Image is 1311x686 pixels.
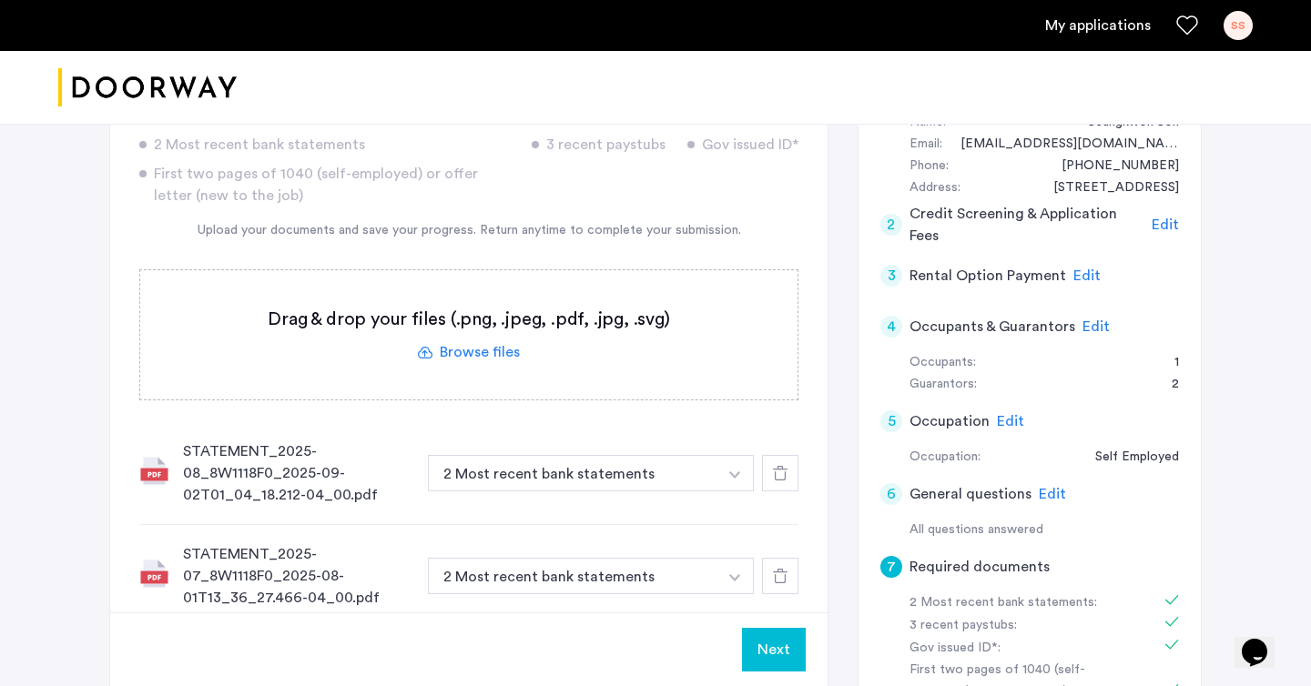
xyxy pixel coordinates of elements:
div: 4 [880,316,902,338]
iframe: chat widget [1235,613,1293,668]
img: arrow [729,471,740,479]
div: Occupants: [910,352,976,374]
img: arrow [729,574,740,581]
h5: Credit Screening & Application Fees [910,203,1145,247]
button: button [716,558,754,594]
span: Edit [1082,319,1110,334]
div: STATEMENT_2025-07_8W1118F0_2025-08-01T13_36_27.466-04_00.pdf [183,543,413,609]
span: Edit [1039,487,1066,501]
a: My application [1045,15,1151,36]
div: 7 [880,556,902,578]
a: Favorites [1176,15,1198,36]
h5: Required documents [910,556,1050,578]
div: Guarantors: [910,374,977,396]
div: 2 Most recent bank statements: [910,592,1139,614]
button: Next [742,628,806,671]
div: Self Employed [1077,447,1179,469]
div: 2 [1153,374,1179,396]
h5: Rental Option Payment [910,265,1066,287]
button: button [716,455,754,491]
div: 1 [1156,352,1179,374]
div: Phone: [910,156,949,177]
button: button [428,455,717,491]
div: Upload your documents and save your progress. Return anytime to complete your submission. [139,221,798,240]
button: button [428,558,717,594]
div: Gov issued ID* [687,134,798,156]
div: +16106180483 [1043,156,1179,177]
div: 2 [880,214,902,236]
div: 3 recent paystubs [532,134,666,156]
img: logo [58,54,237,122]
span: Edit [1152,217,1179,232]
img: file [139,456,168,485]
div: SS [1224,11,1253,40]
a: Cazamio logo [58,54,237,122]
span: Edit [997,414,1024,429]
div: Occupation: [910,447,981,469]
h5: Occupation [910,410,990,432]
div: Gov issued ID*: [910,638,1139,660]
div: All questions answered [910,520,1179,541]
div: 3 recent paystubs: [910,615,1139,637]
h5: General questions [910,483,1032,505]
div: 442 South 5th Street, #2B [1035,177,1179,199]
div: Address: [910,177,960,199]
img: file [139,559,168,588]
div: 5 [880,410,902,432]
div: 2 Most recent bank statements [139,134,510,156]
div: 6 [880,483,902,505]
div: seungkwon@critical.vc [942,134,1179,156]
div: 3 [880,265,902,287]
h5: Occupants & Guarantors [910,316,1075,338]
div: First two pages of 1040 (self-employed) or offer letter (new to the job) [139,163,510,207]
div: STATEMENT_2025-08_8W1118F0_2025-09-02T01_04_18.212-04_00.pdf [183,440,413,506]
span: Edit [1073,268,1101,283]
div: Email: [910,134,942,156]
